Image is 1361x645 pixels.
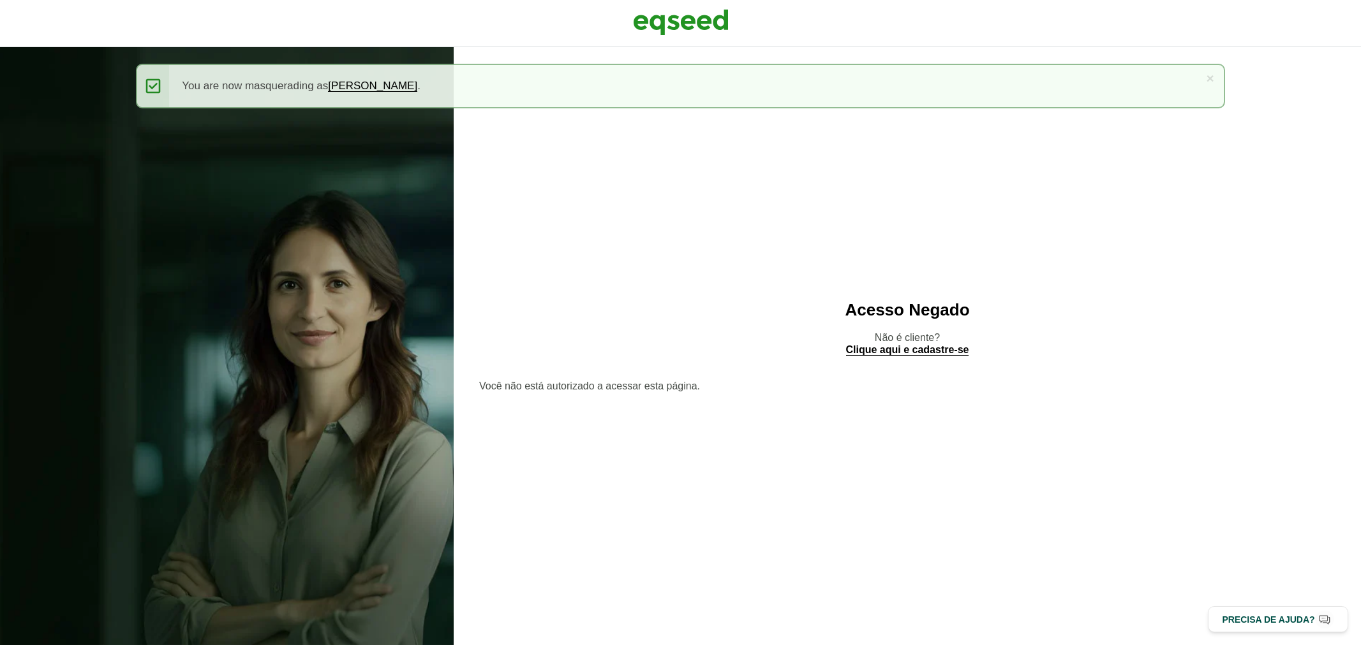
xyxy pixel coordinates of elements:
[1206,71,1214,85] a: ×
[328,80,417,92] a: [PERSON_NAME]
[479,301,1335,319] h2: Acesso Negado
[479,381,1335,391] section: Você não está autorizado a acessar esta página.
[846,345,969,356] a: Clique aqui e cadastre-se
[136,64,1224,108] div: You are now masquerading as .
[633,6,729,38] img: EqSeed Logo
[479,331,1335,356] p: Não é cliente?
